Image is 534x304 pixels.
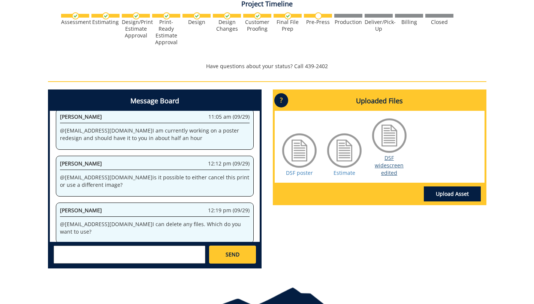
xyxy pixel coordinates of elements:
[365,19,393,32] div: Deliver/Pick-Up
[209,246,256,264] a: SEND
[224,12,231,19] img: checkmark
[286,169,313,176] a: DSF poster
[152,19,180,46] div: Print-Ready Estimate Approval
[60,174,250,189] p: @ [EMAIL_ADDRESS][DOMAIN_NAME] is it possible to either cancel this print or use a different image?
[334,169,355,176] a: Estimate
[60,127,250,142] p: @ [EMAIL_ADDRESS][DOMAIN_NAME] I am currently working on a poster redesign and should have it to ...
[122,19,150,39] div: Design/Print Estimate Approval
[102,12,109,19] img: checkmark
[254,12,261,19] img: checkmark
[193,12,200,19] img: checkmark
[163,12,170,19] img: checkmark
[208,160,250,167] span: 12:12 pm (09/29)
[274,19,302,32] div: Final File Prep
[395,19,423,25] div: Billing
[60,207,102,214] span: [PERSON_NAME]
[133,12,140,19] img: checkmark
[375,154,404,176] a: DSF widescreen edited
[208,207,250,214] span: 12:19 pm (09/29)
[315,12,322,19] img: no
[50,91,260,111] h4: Message Board
[48,63,486,70] p: Have questions about your status? Call 439-2402
[275,91,485,111] h4: Uploaded Files
[226,251,239,258] span: SEND
[61,19,89,25] div: Assessment
[182,19,211,25] div: Design
[243,19,271,32] div: Customer Proofing
[213,19,241,32] div: Design Changes
[60,113,102,120] span: [PERSON_NAME]
[208,113,250,121] span: 11:05 am (09/29)
[284,12,292,19] img: checkmark
[91,19,120,25] div: Estimating
[334,19,362,25] div: Production
[48,0,486,8] h4: Project Timeline
[424,186,481,201] a: Upload Asset
[60,160,102,167] span: [PERSON_NAME]
[72,12,79,19] img: checkmark
[54,246,205,264] textarea: messageToSend
[60,221,250,235] p: @ [EMAIL_ADDRESS][DOMAIN_NAME] I can delete any files. Which do you want to use?
[304,19,332,25] div: Pre-Press
[425,19,453,25] div: Closed
[274,93,288,107] p: ?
